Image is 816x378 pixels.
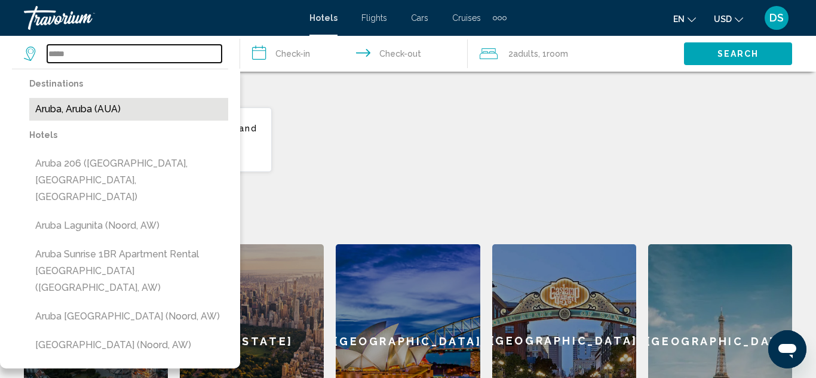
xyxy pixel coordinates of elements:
span: USD [714,14,732,24]
span: en [673,14,685,24]
a: Cars [411,13,428,23]
button: [GEOGRAPHIC_DATA] (Noord, AW) [29,334,228,357]
a: Cruises [452,13,481,23]
button: Aruba Sunrise 1BR Apartment Rental [GEOGRAPHIC_DATA] ([GEOGRAPHIC_DATA], AW) [29,243,228,299]
a: Travorium [24,6,297,30]
p: Your Recent Searches [24,71,792,95]
span: DS [769,12,784,24]
button: Extra navigation items [493,8,507,27]
p: Destinations [29,75,228,92]
span: Room [547,49,568,59]
span: Adults [513,49,538,59]
button: Change currency [714,10,743,27]
a: Hotels [309,13,338,23]
button: Travelers: 2 adults, 0 children [468,36,684,72]
button: Aruba Lagunita (Noord, AW) [29,214,228,237]
span: Search [717,50,759,59]
iframe: Button to launch messaging window [768,330,806,368]
button: Aruba, Aruba (AUA) [29,98,228,121]
button: Search [684,42,792,64]
span: 2 [508,45,538,62]
p: Hotels [29,127,228,143]
button: Check in and out dates [240,36,468,72]
button: User Menu [761,5,792,30]
button: Change language [673,10,696,27]
button: Aruba 206 ([GEOGRAPHIC_DATA], [GEOGRAPHIC_DATA], [GEOGRAPHIC_DATA]) [29,152,228,208]
h2: Featured Destinations [24,208,792,232]
a: Flights [361,13,387,23]
button: Aruba [GEOGRAPHIC_DATA] (Noord, AW) [29,305,228,328]
span: , 1 [538,45,568,62]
